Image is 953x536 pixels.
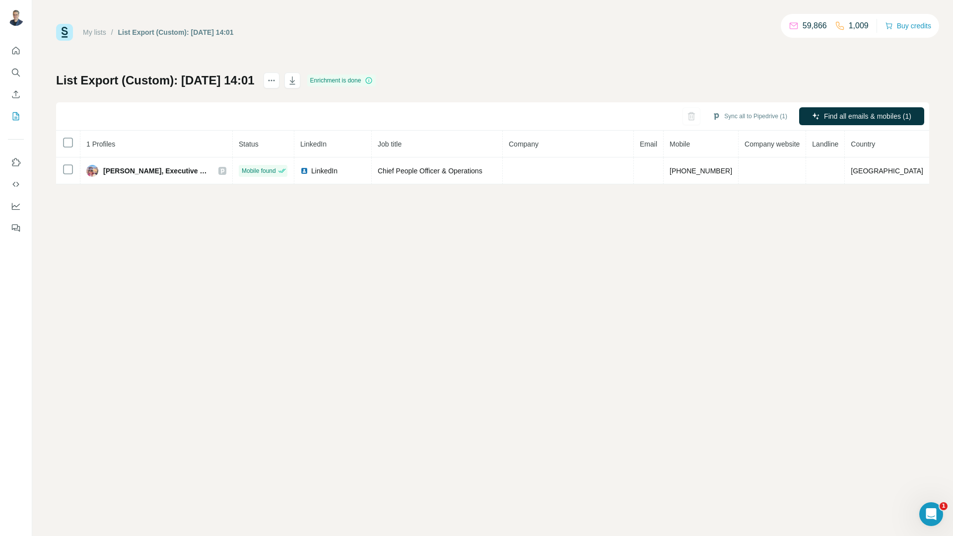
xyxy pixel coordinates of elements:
span: Landline [812,140,838,148]
button: Search [8,64,24,81]
span: Chief People Officer & Operations [378,167,482,175]
span: LinkedIn [311,166,338,176]
span: Company [509,140,539,148]
span: 1 [940,502,948,510]
span: LinkedIn [300,140,327,148]
button: Sync all to Pipedrive (1) [705,109,794,124]
h1: List Export (Custom): [DATE] 14:01 [56,73,255,88]
li: / [111,27,113,37]
span: Email [640,140,657,148]
img: Surfe Logo [56,24,73,41]
span: Find all emails & mobiles (1) [824,111,911,121]
span: Country [851,140,875,148]
div: Enrichment is done [307,75,376,86]
span: Mobile found [242,166,276,175]
button: Quick start [8,42,24,60]
span: Company website [745,140,800,148]
p: 1,009 [849,20,869,32]
button: Dashboard [8,197,24,215]
button: Use Surfe API [8,175,24,193]
p: 59,866 [803,20,827,32]
button: actions [264,73,279,88]
img: Avatar [86,165,98,177]
span: Mobile [670,140,690,148]
span: Job title [378,140,402,148]
span: [PHONE_NUMBER] [670,167,732,175]
button: Buy credits [885,19,931,33]
span: [GEOGRAPHIC_DATA] [851,167,923,175]
iframe: Intercom live chat [919,502,943,526]
img: LinkedIn logo [300,167,308,175]
img: Avatar [8,10,24,26]
span: 1 Profiles [86,140,115,148]
a: My lists [83,28,106,36]
button: My lists [8,107,24,125]
button: Enrich CSV [8,85,24,103]
button: Feedback [8,219,24,237]
button: Find all emails & mobiles (1) [799,107,924,125]
span: [PERSON_NAME], Executive MBA [103,166,208,176]
span: Status [239,140,259,148]
button: Use Surfe on LinkedIn [8,153,24,171]
div: List Export (Custom): [DATE] 14:01 [118,27,234,37]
